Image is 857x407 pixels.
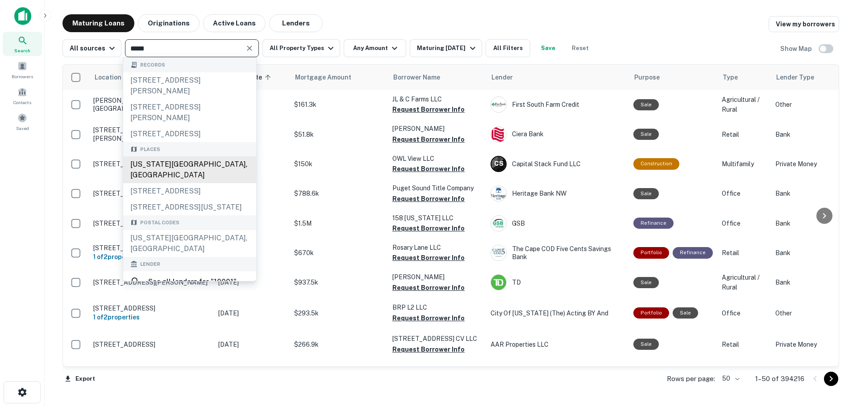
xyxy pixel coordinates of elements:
[717,65,771,90] th: Type
[491,340,624,349] p: AAR Properties LLC
[491,216,506,231] img: picture
[392,313,465,323] button: Request Borrower Info
[491,245,624,261] div: The Cape COD Five Cents Savings Bank
[392,365,482,374] p: [PERSON_NAME] LLC
[392,213,482,223] p: 158 [US_STATE] LLC
[13,99,31,106] span: Contacts
[491,97,506,112] img: picture
[392,223,465,234] button: Request Borrower Info
[629,65,717,90] th: Purpose
[392,334,482,344] p: [STREET_ADDRESS] CV LLC
[775,159,847,169] p: Private Money
[775,277,847,287] p: Bank
[3,84,42,108] a: Contacts
[722,308,766,318] p: Office
[123,126,256,142] div: [STREET_ADDRESS]
[14,7,31,25] img: capitalize-icon.png
[775,189,847,198] p: Bank
[62,39,121,57] button: All sources
[218,308,285,318] p: [DATE]
[486,65,629,90] th: Lender
[392,104,465,115] button: Request Borrower Info
[218,340,285,349] p: [DATE]
[392,124,482,134] p: [PERSON_NAME]
[294,159,383,169] p: $150k
[93,244,209,252] p: [STREET_ADDRESS][PERSON_NAME]
[392,134,465,145] button: Request Borrower Info
[218,277,285,287] p: [DATE]
[93,189,209,197] p: [STREET_ADDRESS]
[344,39,406,57] button: Any Amount
[14,47,30,54] span: Search
[633,218,674,229] div: This loan purpose was for refinancing
[148,276,237,287] h6: See all lenders for " 10001 "
[780,44,813,54] h6: Show Map
[775,248,847,258] p: Bank
[722,159,766,169] p: Multifamily
[16,125,29,132] span: Saved
[93,126,209,142] p: [STREET_ADDRESS][PERSON_NAME][PERSON_NAME]
[94,72,121,83] span: Location
[388,65,486,90] th: Borrower Name
[491,245,506,260] img: picture
[633,247,669,258] div: This is a portfolio loan with 2 properties
[634,72,660,83] span: Purpose
[771,65,851,90] th: Lender Type
[140,219,179,227] span: Postal Codes
[393,72,440,83] span: Borrower Name
[294,100,383,109] p: $161.3k
[534,39,562,57] button: Save your search to get updates of matches that match your search criteria.
[3,32,42,56] div: Search
[775,340,847,349] p: Private Money
[290,65,388,90] th: Mortgage Amount
[491,156,624,172] div: Capital Stack Fund LLC
[719,372,741,385] div: 50
[392,164,465,174] button: Request Borrower Info
[633,158,679,169] div: This loan purpose was for construction
[491,127,506,142] img: picture
[494,159,503,168] p: C S
[123,199,256,215] div: [STREET_ADDRESS][US_STATE]
[93,219,209,227] p: [STREET_ADDRESS][US_STATE]
[3,109,42,134] a: Saved
[722,218,766,228] p: Office
[294,130,383,139] p: $51.8k
[123,156,256,183] div: [US_STATE][GEOGRAPHIC_DATA], [GEOGRAPHIC_DATA]
[294,218,383,228] p: $1.5M
[722,95,766,114] p: Agricultural / Rural
[491,126,624,143] div: Ciera Bank
[392,243,482,252] p: Rosary Lane LLC
[140,260,160,268] span: Lender
[392,302,482,312] p: BRP L2 LLC
[269,14,323,32] button: Lenders
[491,186,506,201] img: picture
[410,39,482,57] button: Maturing [DATE]
[417,43,478,54] div: Maturing [DATE]
[812,336,857,378] iframe: Chat Widget
[93,97,209,113] p: [PERSON_NAME][GEOGRAPHIC_DATA]
[769,16,839,32] a: View my borrowers
[70,43,117,54] div: All sources
[722,248,766,258] p: Retail
[722,340,766,349] p: Retail
[633,277,659,288] div: Sale
[775,130,847,139] p: Bank
[491,97,624,113] div: First South Farm Credit
[491,274,624,290] div: TD
[93,340,209,348] p: [STREET_ADDRESS]
[93,252,209,262] h6: 1 of 2 properties
[243,42,256,55] button: Clear
[262,39,340,57] button: All Property Types
[140,61,165,69] span: Records
[491,275,506,290] img: picture
[566,39,595,57] button: Reset
[3,58,42,82] a: Borrowers
[392,344,465,355] button: Request Borrower Info
[62,14,134,32] button: Maturing Loans
[93,278,209,286] p: [STREET_ADDRESS][PERSON_NAME]
[486,39,530,57] button: All Filters
[633,188,659,199] div: Sale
